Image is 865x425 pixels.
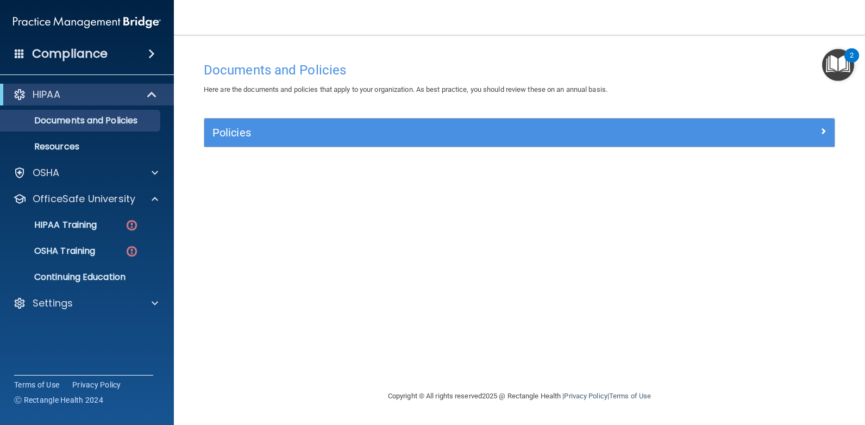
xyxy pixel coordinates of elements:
p: Documents and Policies [7,115,155,126]
p: OSHA Training [7,246,95,257]
a: Privacy Policy [72,379,121,390]
img: PMB logo [13,11,161,33]
img: danger-circle.6113f641.png [125,218,139,232]
a: Policies [212,124,826,141]
a: OfficeSafe University [13,192,158,205]
h5: Policies [212,127,669,139]
p: Settings [33,297,73,310]
a: Privacy Policy [564,392,607,400]
div: Copyright © All rights reserved 2025 @ Rectangle Health | | [321,379,718,414]
p: OfficeSafe University [33,192,135,205]
p: OSHA [33,166,60,179]
a: Settings [13,297,158,310]
a: Terms of Use [14,379,59,390]
a: HIPAA [13,88,158,101]
p: HIPAA Training [7,220,97,230]
img: danger-circle.6113f641.png [125,245,139,258]
h4: Compliance [32,46,108,61]
div: 2 [850,55,854,70]
button: Open Resource Center, 2 new notifications [822,49,854,81]
span: Ⓒ Rectangle Health 2024 [14,395,103,405]
p: Resources [7,141,155,152]
span: Here are the documents and policies that apply to your organization. As best practice, you should... [204,85,607,93]
iframe: Drift Widget Chat Controller [677,348,852,391]
a: OSHA [13,166,158,179]
h4: Documents and Policies [204,63,835,77]
p: HIPAA [33,88,60,101]
p: Continuing Education [7,272,155,283]
a: Terms of Use [609,392,651,400]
